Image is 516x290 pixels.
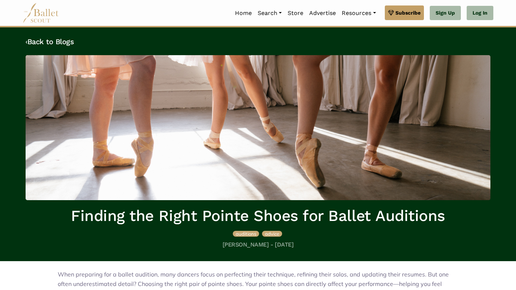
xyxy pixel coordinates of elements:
[26,37,27,46] code: ‹
[233,230,261,237] a: auditions
[26,37,74,46] a: ‹Back to Blogs
[467,6,493,20] a: Log In
[395,9,421,17] span: Subscribe
[26,206,490,226] h1: Finding the Right Pointe Shoes for Ballet Auditions
[339,5,379,21] a: Resources
[265,231,279,237] span: advice
[255,5,285,21] a: Search
[430,6,461,20] a: Sign Up
[26,241,490,249] h5: [PERSON_NAME] - [DATE]
[285,5,306,21] a: Store
[262,230,282,237] a: advice
[306,5,339,21] a: Advertise
[385,5,424,20] a: Subscribe
[388,9,394,17] img: gem.svg
[232,5,255,21] a: Home
[236,231,256,237] span: auditions
[26,55,490,200] img: header_image.img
